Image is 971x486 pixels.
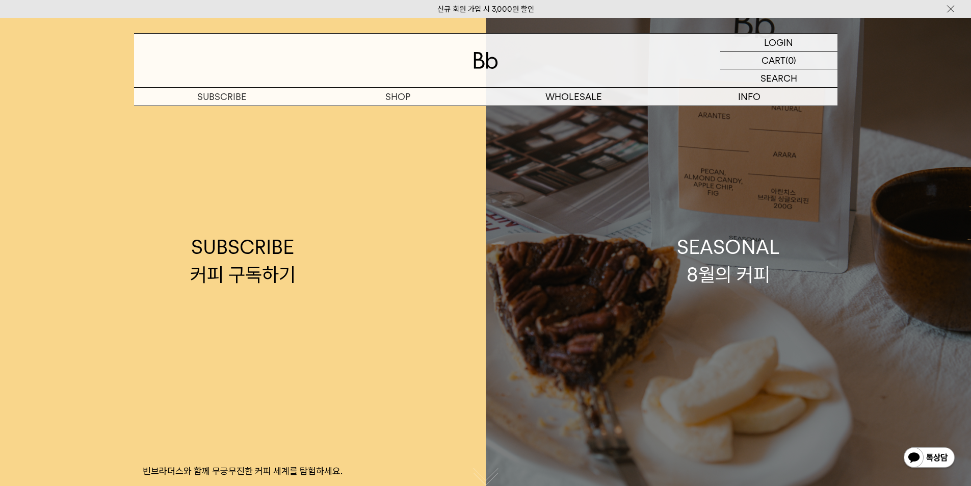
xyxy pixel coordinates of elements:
a: CART (0) [720,52,837,69]
p: LOGIN [764,34,793,51]
img: 로고 [474,52,498,69]
div: SUBSCRIBE 커피 구독하기 [190,234,296,288]
a: 신규 회원 가입 시 3,000원 할인 [437,5,534,14]
p: WHOLESALE [486,88,662,106]
p: INFO [662,88,837,106]
p: (0) [785,52,796,69]
p: SEARCH [760,69,797,87]
p: CART [762,52,785,69]
a: SHOP [310,88,486,106]
a: LOGIN [720,34,837,52]
img: 카카오톡 채널 1:1 채팅 버튼 [903,446,956,471]
div: SEASONAL 8월의 커피 [677,234,780,288]
a: SUBSCRIBE [134,88,310,106]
